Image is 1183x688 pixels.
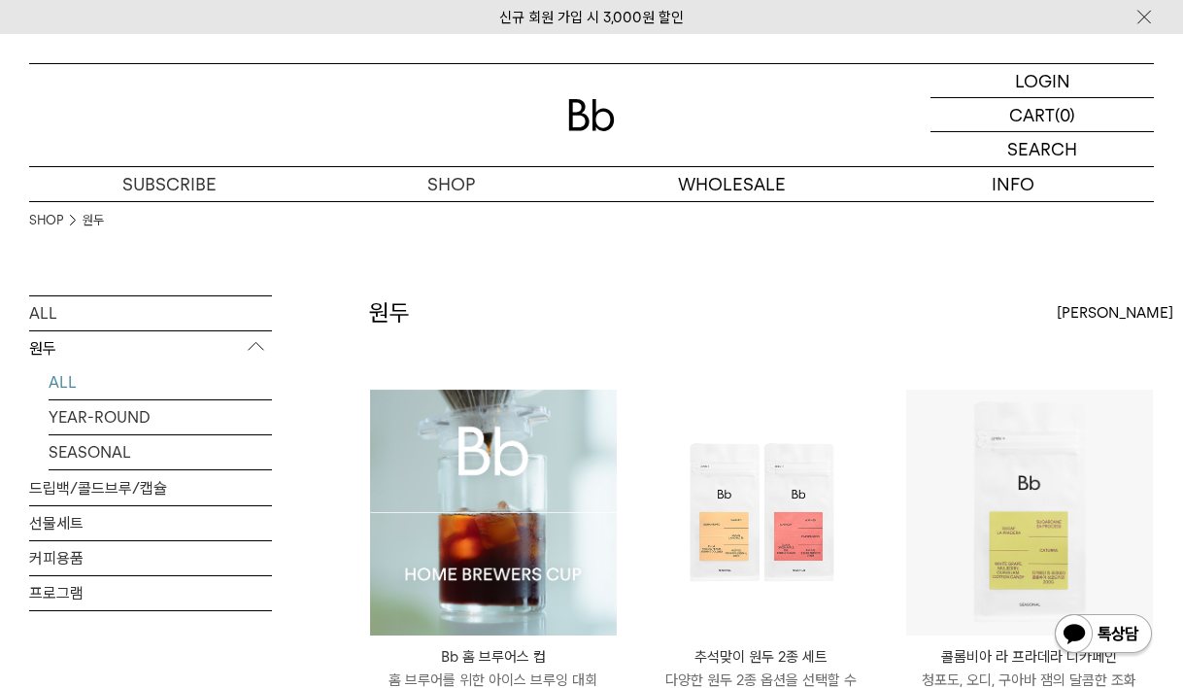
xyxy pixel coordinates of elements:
[1057,301,1173,325] span: [PERSON_NAME]
[1009,98,1055,131] p: CART
[29,541,272,575] a: 커피용품
[49,365,272,399] a: ALL
[370,645,617,669] p: Bb 홈 브루어스 컵
[873,167,1155,201] p: INFO
[1015,64,1070,97] p: LOGIN
[499,9,684,26] a: 신규 회원 가입 시 3,000원 할인
[49,435,272,469] a: SEASONAL
[370,390,617,636] a: Bb 홈 브루어스 컵
[29,296,272,330] a: ALL
[311,167,592,201] a: SHOP
[29,331,272,366] p: 원두
[638,390,885,636] img: 추석맞이 원두 2종 세트
[930,64,1154,98] a: LOGIN
[29,576,272,610] a: 프로그램
[638,645,885,669] p: 추석맞이 원두 2종 세트
[49,400,272,434] a: YEAR-ROUND
[568,99,615,131] img: 로고
[29,167,311,201] a: SUBSCRIBE
[906,390,1153,636] img: 콜롬비아 라 프라데라 디카페인
[83,211,104,230] a: 원두
[1007,132,1077,166] p: SEARCH
[369,296,410,329] h2: 원두
[906,645,1153,669] p: 콜롬비아 라 프라데라 디카페인
[29,471,272,505] a: 드립백/콜드브루/캡슐
[29,211,63,230] a: SHOP
[370,390,617,636] img: 1000001223_add2_021.jpg
[1055,98,1075,131] p: (0)
[29,506,272,540] a: 선물세트
[1053,612,1154,659] img: 카카오톡 채널 1:1 채팅 버튼
[591,167,873,201] p: WHOLESALE
[930,98,1154,132] a: CART (0)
